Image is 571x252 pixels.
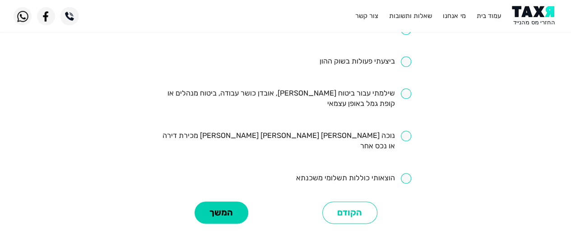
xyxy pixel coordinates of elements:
[443,12,465,20] a: מי אנחנו
[37,7,55,25] img: Facebook
[389,12,432,20] a: שאלות ותשובות
[355,12,378,20] a: צור קשר
[14,7,32,25] img: WhatsApp
[477,12,501,20] a: עמוד בית
[195,202,248,224] button: המשך
[322,202,377,224] button: הקודם
[512,6,557,26] img: Logo
[60,7,79,25] img: Phone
